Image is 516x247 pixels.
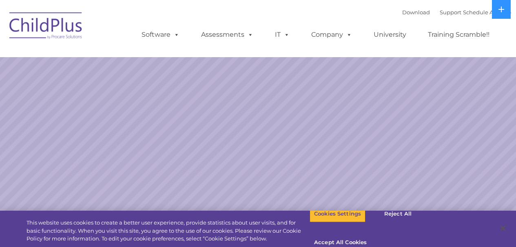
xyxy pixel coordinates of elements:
[420,27,498,43] a: Training Scramble!!
[365,27,414,43] a: University
[402,9,511,16] font: |
[5,7,87,47] img: ChildPlus by Procare Solutions
[133,27,188,43] a: Software
[440,9,461,16] a: Support
[303,27,360,43] a: Company
[463,9,511,16] a: Schedule A Demo
[372,205,423,223] button: Reject All
[267,27,298,43] a: IT
[402,9,430,16] a: Download
[27,219,310,243] div: This website uses cookies to create a better user experience, provide statistics about user visit...
[193,27,261,43] a: Assessments
[494,219,512,237] button: Close
[310,205,365,223] button: Cookies Settings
